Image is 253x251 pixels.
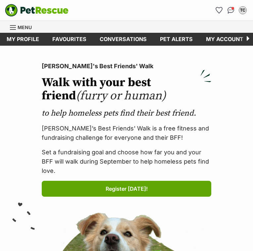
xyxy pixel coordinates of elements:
[18,25,32,30] span: Menu
[239,7,246,14] div: TC
[10,21,36,33] a: Menu
[153,33,199,46] a: Pet alerts
[42,62,211,71] p: [PERSON_NAME]'s Best Friends' Walk
[42,181,211,197] a: Register [DATE]!
[237,5,248,16] button: My account
[5,4,69,17] img: logo-e224e6f780fb5917bec1dbf3a21bbac754714ae5b6737aabdf751b685950b380.svg
[226,5,236,16] a: Conversations
[42,148,211,176] p: Set a fundraising goal and choose how far you and your BFF will walk during September to help hom...
[199,33,250,46] a: My account
[46,33,93,46] a: Favourites
[93,33,153,46] a: conversations
[106,185,148,193] span: Register [DATE]!
[76,88,166,103] span: (furry or human)
[42,124,211,142] p: [PERSON_NAME]’s Best Friends' Walk is a free fitness and fundraising challenge for everyone and t...
[214,5,224,16] a: Favourites
[228,7,234,14] img: chat-41dd97257d64d25036548639549fe6c8038ab92f7586957e7f3b1b290dea8141.svg
[5,4,69,17] a: PetRescue
[42,76,211,103] h2: Walk with your best friend
[214,5,248,16] ul: Account quick links
[42,108,211,119] p: to help homeless pets find their best friend.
